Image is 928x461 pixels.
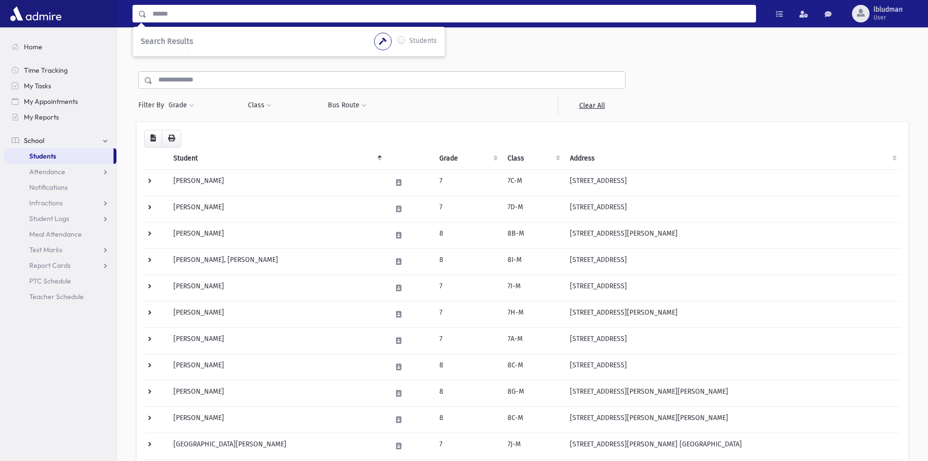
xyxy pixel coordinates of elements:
span: Search Results [141,37,193,46]
a: Student Logs [4,211,116,226]
span: Attendance [29,167,65,176]
span: My Reports [24,113,59,121]
span: Time Tracking [24,66,68,75]
span: Filter By [138,100,168,110]
a: Report Cards [4,258,116,273]
td: [STREET_ADDRESS] [564,275,901,301]
span: lbludman [873,6,903,14]
td: [STREET_ADDRESS][PERSON_NAME] [564,301,901,327]
td: 7A-M [502,327,564,354]
td: 7I-M [502,275,564,301]
td: 7 [434,196,502,222]
span: School [24,136,44,145]
a: My Reports [4,109,116,125]
th: Grade: activate to sort column ascending [434,147,502,170]
td: 8B-M [502,222,564,248]
button: Class [247,97,272,114]
th: Class: activate to sort column ascending [502,147,564,170]
td: [PERSON_NAME] [168,354,386,380]
span: Notifications [29,183,68,192]
td: [PERSON_NAME] [168,222,386,248]
span: Students [29,152,56,160]
img: AdmirePro [8,4,64,23]
td: 7D-M [502,196,564,222]
td: 7 [434,433,502,459]
span: Test Marks [29,245,62,254]
td: [STREET_ADDRESS] [564,248,901,275]
td: [GEOGRAPHIC_DATA][PERSON_NAME] [168,433,386,459]
td: [STREET_ADDRESS] [564,169,901,196]
td: [STREET_ADDRESS] [564,354,901,380]
a: Meal Attendance [4,226,116,242]
td: 7C-M [502,169,564,196]
input: Search [147,5,756,22]
td: [PERSON_NAME] [168,380,386,406]
button: Bus Route [327,97,367,114]
a: Test Marks [4,242,116,258]
td: [STREET_ADDRESS][PERSON_NAME] [GEOGRAPHIC_DATA] [564,433,901,459]
td: [STREET_ADDRESS][PERSON_NAME][PERSON_NAME] [564,380,901,406]
td: 8 [434,248,502,275]
td: 7 [434,327,502,354]
span: Home [24,42,42,51]
td: 8C-M [502,406,564,433]
span: Infractions [29,199,63,207]
a: Notifications [4,180,116,195]
span: Meal Attendance [29,230,82,239]
td: 7H-M [502,301,564,327]
th: Student: activate to sort column descending [168,147,386,170]
td: [STREET_ADDRESS][PERSON_NAME] [564,222,901,248]
td: [PERSON_NAME] [168,327,386,354]
td: 7 [434,301,502,327]
a: Infractions [4,195,116,211]
td: 8 [434,406,502,433]
span: My Tasks [24,81,51,90]
td: [STREET_ADDRESS][PERSON_NAME][PERSON_NAME] [564,406,901,433]
td: [PERSON_NAME] [168,301,386,327]
td: 8 [434,380,502,406]
span: Teacher Schedule [29,292,84,301]
td: [PERSON_NAME] [168,196,386,222]
a: Home [4,39,116,55]
td: 7 [434,275,502,301]
a: Time Tracking [4,62,116,78]
td: [STREET_ADDRESS] [564,196,901,222]
a: Students [4,148,114,164]
td: 8G-M [502,380,564,406]
span: Student Logs [29,214,69,223]
td: [STREET_ADDRESS] [564,327,901,354]
td: 8 [434,222,502,248]
span: User [873,14,903,21]
a: Teacher Schedule [4,289,116,304]
a: School [4,133,116,148]
a: Attendance [4,164,116,180]
button: Print [162,130,181,147]
td: [PERSON_NAME], [PERSON_NAME] [168,248,386,275]
a: Clear All [558,97,625,114]
td: 7J-M [502,433,564,459]
td: 8C-M [502,354,564,380]
td: [PERSON_NAME] [168,275,386,301]
a: My Tasks [4,78,116,94]
label: Students [409,36,437,47]
span: Report Cards [29,261,71,270]
td: [PERSON_NAME] [168,169,386,196]
th: Address: activate to sort column ascending [564,147,901,170]
button: CSV [144,130,162,147]
td: 8I-M [502,248,564,275]
a: PTC Schedule [4,273,116,289]
span: My Appointments [24,97,78,106]
td: [PERSON_NAME] [168,406,386,433]
span: PTC Schedule [29,277,71,285]
a: My Appointments [4,94,116,109]
button: Grade [168,97,194,114]
td: 7 [434,169,502,196]
td: 8 [434,354,502,380]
